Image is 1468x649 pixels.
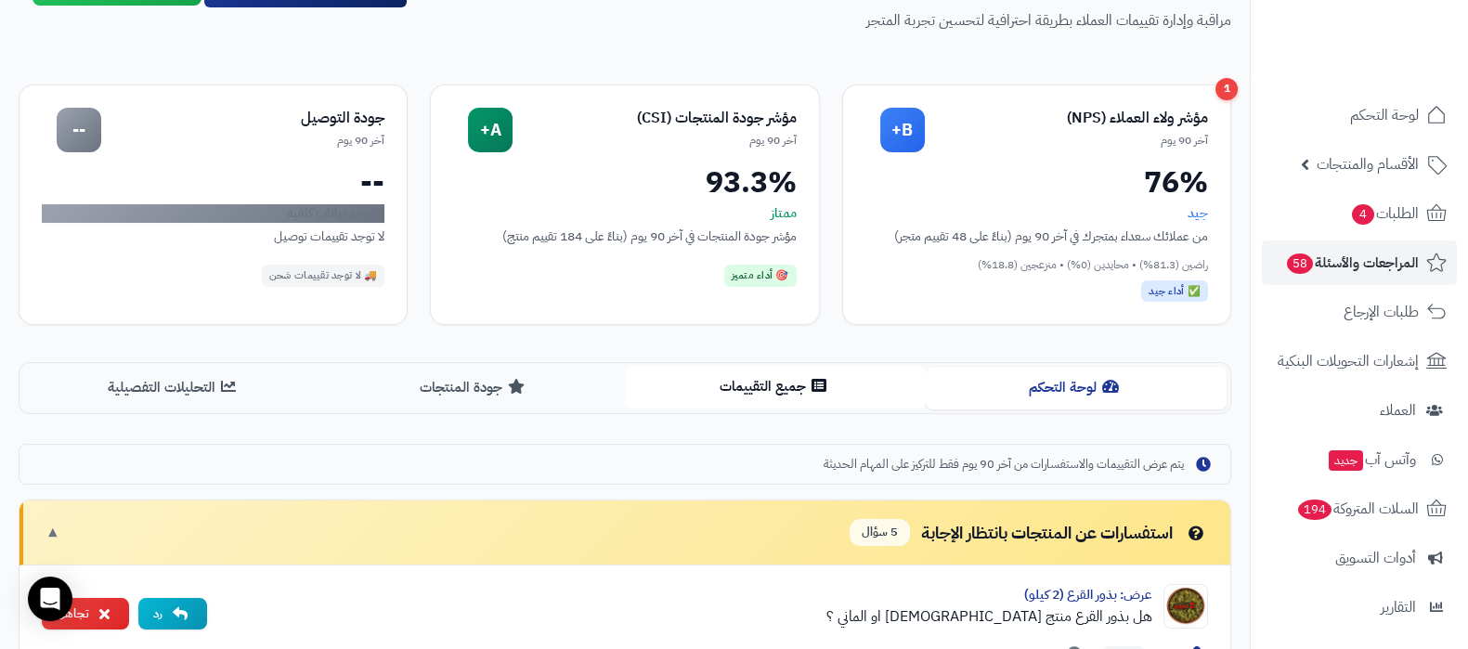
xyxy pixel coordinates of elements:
a: السلات المتروكة194 [1262,487,1457,531]
span: الأقسام والمنتجات [1317,151,1419,177]
span: وآتس آب [1327,447,1416,473]
div: مؤشر جودة المنتجات (CSI) [513,108,796,129]
div: جيد [865,204,1208,223]
img: Product [1163,584,1208,629]
button: لوحة التحكم [926,367,1227,409]
a: لوحة التحكم [1262,93,1457,137]
div: مؤشر جودة المنتجات في آخر 90 يوم (بناءً على 184 تقييم منتج) [453,227,796,246]
span: المراجعات والأسئلة [1285,250,1419,276]
div: راضين (81.3%) • محايدين (0%) • منزعجين (18.8%) [865,257,1208,273]
span: 194 [1298,500,1332,520]
div: مؤشر ولاء العملاء (NPS) [925,108,1208,129]
div: 🚚 لا توجد تقييمات شحن [262,265,385,287]
span: 5 سؤال [850,519,910,546]
a: الطلبات4 [1262,191,1457,236]
span: طلبات الإرجاع [1344,299,1419,325]
p: مراقبة وإدارة تقييمات العملاء بطريقة احترافية لتحسين تجربة المتجر [423,10,1231,32]
div: B+ [880,108,925,152]
div: 🎯 أداء متميز [724,265,797,287]
button: رد [138,598,207,630]
div: استفسارات عن المنتجات بانتظار الإجابة [850,519,1208,546]
button: جودة المنتجات [324,367,625,409]
button: تجاهل [42,598,129,630]
div: Open Intercom Messenger [28,577,72,621]
button: جميع التقييمات [625,366,926,408]
div: 93.3% [453,167,796,197]
a: العملاء [1262,388,1457,433]
span: أدوات التسويق [1335,545,1416,571]
a: إشعارات التحويلات البنكية [1262,339,1457,383]
span: السلات المتروكة [1296,496,1419,522]
a: وآتس آبجديد [1262,437,1457,482]
span: ▼ [45,522,60,543]
div: 76% [865,167,1208,197]
div: آخر 90 يوم [513,133,796,149]
div: ✅ أداء جيد [1141,280,1208,303]
div: هل بذور القرع منتج [DEMOGRAPHIC_DATA] او الماني ؟ [222,605,1152,628]
a: عرض: بذور القرع (2 كيلو) [1024,585,1152,604]
div: لا توجد بيانات كافية [42,204,384,223]
button: التحليلات التفصيلية [23,367,324,409]
div: -- [42,167,384,197]
a: طلبات الإرجاع [1262,290,1457,334]
div: A+ [468,108,513,152]
span: يتم عرض التقييمات والاستفسارات من آخر 90 يوم فقط للتركيز على المهام الحديثة [824,456,1184,474]
span: 4 [1352,204,1374,225]
span: الطلبات [1350,201,1419,227]
div: -- [57,108,101,152]
a: المراجعات والأسئلة58 [1262,240,1457,285]
span: التقارير [1381,594,1416,620]
span: العملاء [1380,397,1416,423]
div: آخر 90 يوم [101,133,384,149]
span: إشعارات التحويلات البنكية [1278,348,1419,374]
div: لا توجد تقييمات توصيل [42,227,384,246]
a: التقارير [1262,585,1457,630]
span: لوحة التحكم [1350,102,1419,128]
div: آخر 90 يوم [925,133,1208,149]
div: جودة التوصيل [101,108,384,129]
a: أدوات التسويق [1262,536,1457,580]
div: من عملائك سعداء بمتجرك في آخر 90 يوم (بناءً على 48 تقييم متجر) [865,227,1208,246]
span: جديد [1329,450,1363,471]
span: 58 [1287,253,1313,274]
div: ممتاز [453,204,796,223]
div: 1 [1215,78,1238,100]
